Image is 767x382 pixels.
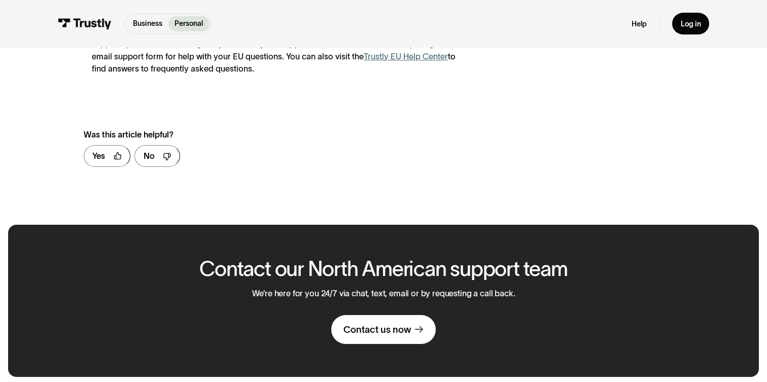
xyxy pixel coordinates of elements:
a: Yes [84,145,130,167]
a: Contact us now [331,315,436,343]
div: Contact us now [343,324,411,336]
a: No [134,145,180,167]
div: No [144,150,155,162]
p: Business [133,18,162,29]
p: We’re here for you 24/7 via chat, text, email or by requesting a call back. [252,289,515,299]
a: Trustly EU Help Center [364,52,448,61]
a: Log in [672,13,709,34]
div: Yes [92,150,105,162]
a: Personal [168,16,209,31]
div: Was this article helpful? [84,128,447,141]
p: Personal [175,18,203,29]
div: Log in [681,19,701,29]
img: Trustly Logo [58,18,112,29]
li: For our , those whose , your support questions are managed by our Trustly EU Support team. using ... [84,25,470,75]
h2: Contact our North American support team [199,258,567,281]
a: Business [127,16,168,31]
a: Help [632,19,647,29]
